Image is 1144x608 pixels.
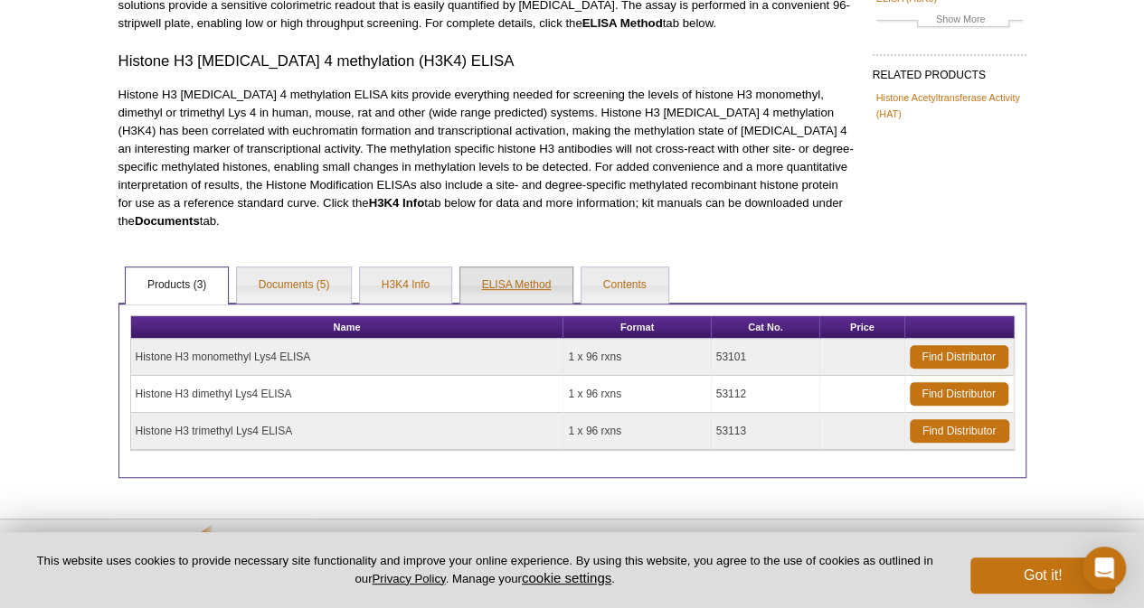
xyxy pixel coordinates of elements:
a: Show More [876,11,1023,32]
a: Histone Acetyltransferase Activity (HAT) [876,89,1023,122]
a: Contents [581,267,668,304]
a: H3K4 Info [360,267,451,304]
td: 53101 [712,339,821,376]
a: Products (3) [126,267,228,304]
h2: RELATED PRODUCTS [873,54,1026,87]
a: ELISA Method [460,267,573,304]
td: 1 x 96 rxns [563,413,711,450]
td: Histone H3 dimethyl Lys4 ELISA [131,376,564,413]
a: Find Distributor [910,345,1008,369]
td: 1 x 96 rxns [563,339,711,376]
td: 53113 [712,413,821,450]
a: Find Distributor [910,419,1009,443]
strong: H3K4 Info [369,196,425,210]
strong: Documents [135,214,200,228]
p: This website uses cookies to provide necessary site functionality and improve your online experie... [29,553,941,587]
a: Find Distributor [910,382,1008,406]
td: Histone H3 trimethyl Lys4 ELISA [131,413,564,450]
th: Name [131,316,564,339]
td: Histone H3 monomethyl Lys4 ELISA [131,339,564,376]
td: 1 x 96 rxns [563,376,711,413]
a: Documents (5) [237,267,352,304]
th: Format [563,316,711,339]
a: Privacy Policy [372,572,445,585]
button: cookie settings [522,570,611,585]
th: Cat No. [712,316,821,339]
p: Histone H3 [MEDICAL_DATA] 4 methylation ELISA kits provide everything needed for screening the le... [118,86,855,230]
h3: Histone H3 [MEDICAL_DATA] 4 methylation (H3K4) ELISA [118,51,855,72]
strong: ELISA Method [582,16,663,30]
div: Open Intercom Messenger [1083,547,1126,590]
button: Got it! [970,557,1115,594]
td: 53112 [712,376,821,413]
img: Active Motif, [109,519,317,593]
th: Price [820,316,904,339]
